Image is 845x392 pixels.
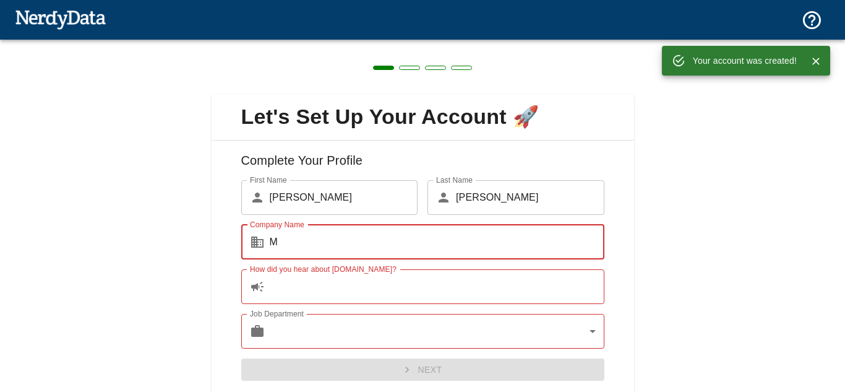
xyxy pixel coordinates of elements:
[807,52,825,71] button: Close
[250,219,304,230] label: Company Name
[221,150,624,180] h6: Complete Your Profile
[250,264,397,274] label: How did you hear about [DOMAIN_NAME]?
[436,175,473,185] label: Last Name
[794,2,830,38] button: Support and Documentation
[693,50,797,72] div: Your account was created!
[250,308,304,319] label: Job Department
[250,175,287,185] label: First Name
[15,7,106,32] img: NerdyData.com
[221,104,624,130] span: Let's Set Up Your Account 🚀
